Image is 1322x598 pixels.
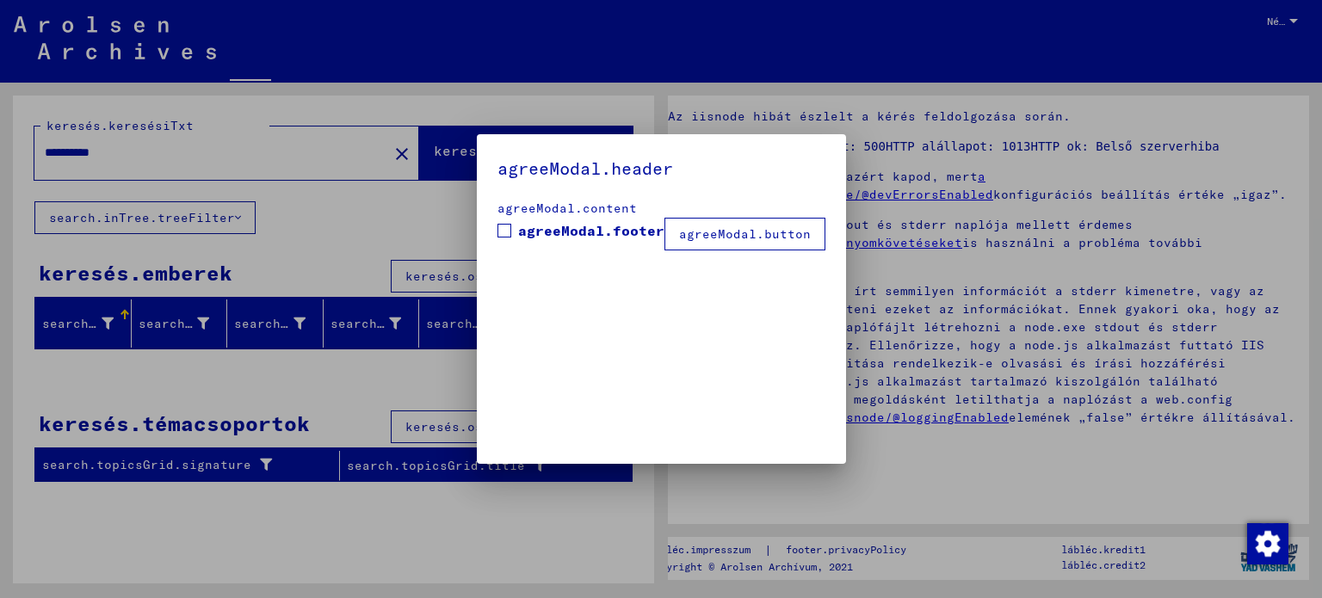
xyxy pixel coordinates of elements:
[1247,523,1288,564] img: Hozzájárulás módosítása
[679,226,811,242] font: agreeModal.button
[497,200,637,216] font: agreeModal.content
[664,218,825,250] button: agreeModal.button
[518,222,664,239] font: agreeModal.footer
[1246,522,1288,564] div: Hozzájárulás módosítása
[497,157,673,179] font: agreeModal.header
